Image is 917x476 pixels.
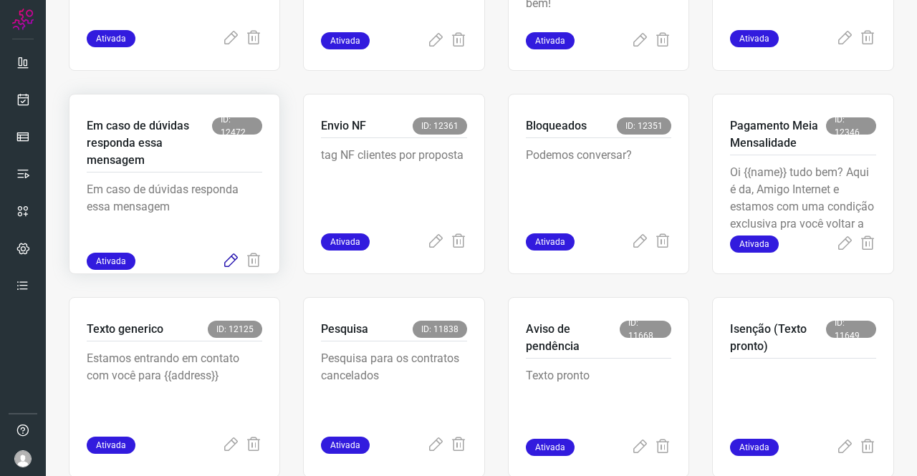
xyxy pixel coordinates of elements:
[526,367,672,439] p: Texto pronto
[87,30,135,47] span: Ativada
[87,181,262,253] p: Em caso de dúvidas responda essa mensagem
[413,117,467,135] span: ID: 12361
[730,117,826,152] p: Pagamento Meia Mensalidade
[730,321,826,355] p: Isenção (Texto pronto)
[87,437,135,454] span: Ativada
[208,321,262,338] span: ID: 12125
[826,321,876,338] span: ID: 11649
[321,32,370,49] span: Ativada
[730,30,779,47] span: Ativada
[321,437,370,454] span: Ativada
[617,117,671,135] span: ID: 12351
[526,117,587,135] p: Bloqueados
[87,253,135,270] span: Ativada
[14,450,32,467] img: avatar-user-boy.jpg
[526,32,575,49] span: Ativada
[87,321,163,338] p: Texto generico
[526,321,620,355] p: Aviso de pendência
[321,233,370,251] span: Ativada
[87,350,262,422] p: Estamos entrando em contato com você para {{address}}
[526,147,672,218] p: Podemos conversar?
[620,321,671,338] span: ID: 11668
[413,321,467,338] span: ID: 11838
[526,233,575,251] span: Ativada
[321,117,366,135] p: Envio NF
[87,117,212,169] p: Em caso de dúvidas responda essa mensagem
[321,147,467,218] p: tag NF clientes por proposta
[730,235,779,253] span: Ativada
[321,350,467,422] p: Pesquisa para os contratos cancelados
[321,321,368,338] p: Pesquisa
[12,9,34,30] img: Logo
[526,439,575,456] span: Ativada
[730,439,779,456] span: Ativada
[212,117,262,135] span: ID: 12472
[826,117,876,135] span: ID: 12346
[730,164,876,235] p: Oi {{name}} tudo bem? Aqui é da, Amigo Internet e estamos com uma condição exclusiva pra você vol...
